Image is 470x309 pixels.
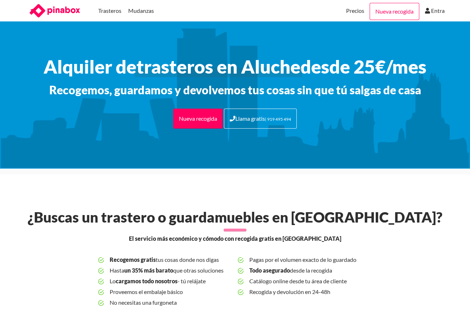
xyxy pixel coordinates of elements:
h3: Recogemos, guardamos y devolvemos tus cosas sin que tú salgas de casa [21,83,449,97]
b: Todo asegurado [249,267,290,274]
h2: ¿Buscas un trastero o guardamuebles en [GEOGRAPHIC_DATA]? [24,209,446,226]
span: El servicio más económico y cómodo con recogida gratis en [GEOGRAPHIC_DATA] [129,234,341,243]
span: Lo - tú relájate [110,276,232,286]
a: Nueva recogida [370,3,419,20]
span: trasteros en Aluche [136,56,300,77]
b: cargamos todo nosotros [116,278,177,284]
a: Llama gratis| 919 495 494 [224,109,297,129]
span: desde la recogida [249,265,372,276]
span: tus cosas donde nos digas [110,254,232,265]
small: | 919 495 494 [265,116,291,122]
span: No necesitas una furgoneta [110,297,232,308]
a: Nueva recogida [173,109,223,129]
span: Recogida y devolución en 24-48h [249,286,372,297]
span: Proveemos el embalaje básico [110,286,232,297]
span: Hasta que otras soluciones [110,265,232,276]
span: Catálogo online desde tu área de cliente [249,276,372,286]
h1: Alquiler de desde 25€/mes [21,56,449,77]
span: Pagas por el volumen exacto de lo guardado [249,254,372,265]
b: un 35% más barato [124,267,173,274]
b: Recogemos gratis [110,256,156,263]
